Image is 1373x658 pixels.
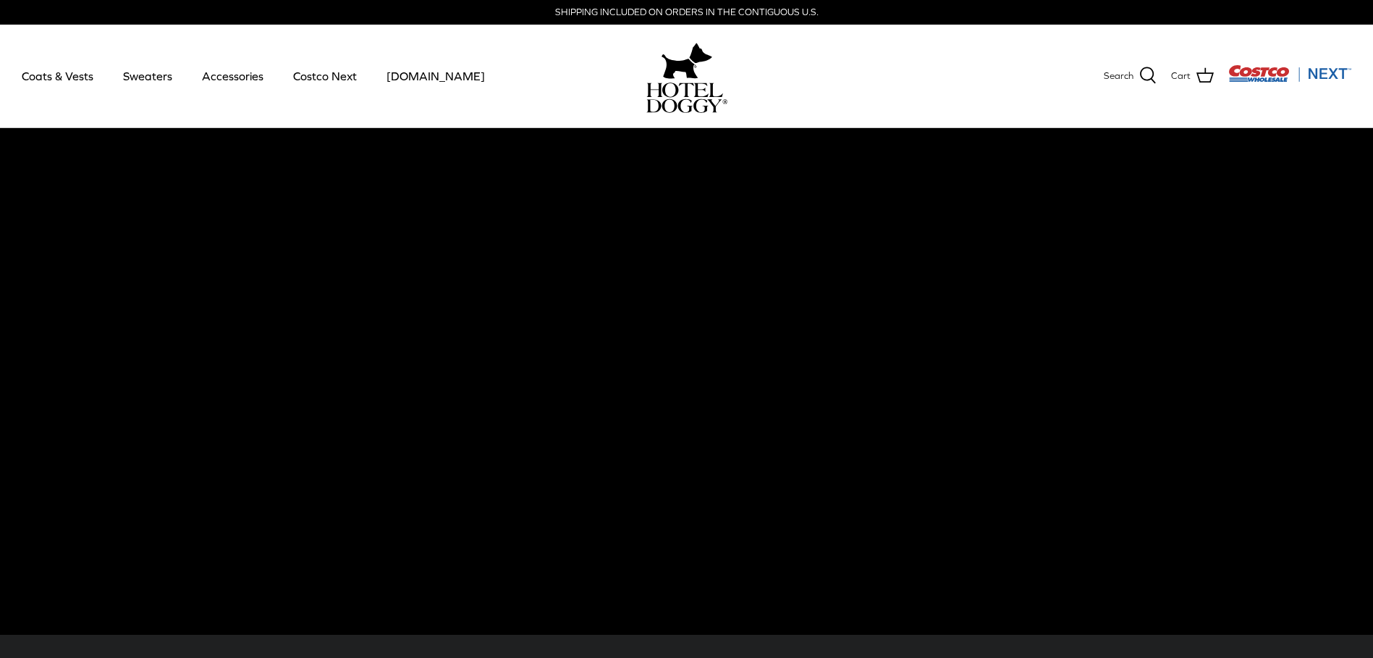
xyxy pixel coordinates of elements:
[646,39,727,113] a: hoteldoggy.com hoteldoggycom
[1171,69,1191,84] span: Cart
[9,51,106,101] a: Coats & Vests
[280,51,370,101] a: Costco Next
[1171,67,1214,85] a: Cart
[110,51,185,101] a: Sweaters
[1104,67,1157,85] a: Search
[189,51,276,101] a: Accessories
[1104,69,1133,84] span: Search
[662,39,712,83] img: hoteldoggy.com
[646,83,727,113] img: hoteldoggycom
[1228,64,1351,83] img: Costco Next
[373,51,498,101] a: [DOMAIN_NAME]
[1228,74,1351,85] a: Visit Costco Next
